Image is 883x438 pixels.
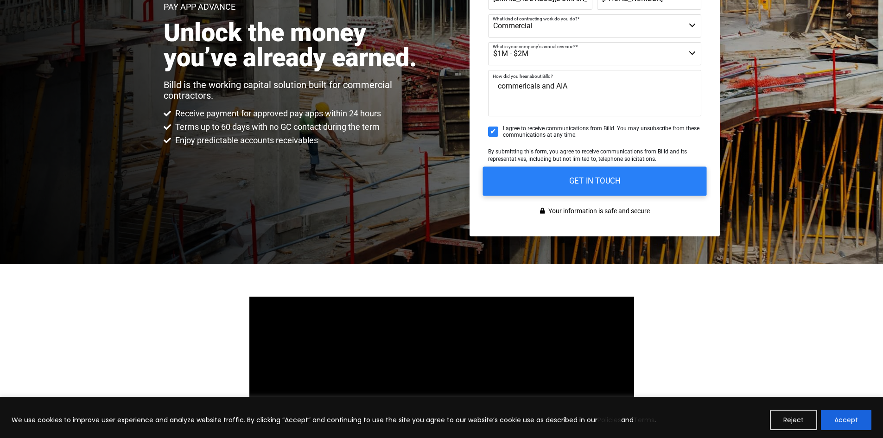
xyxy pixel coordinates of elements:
span: Terms up to 60 days with no GC contact during the term [173,121,380,133]
p: We use cookies to improve user experience and analyze website traffic. By clicking “Accept” and c... [12,414,656,425]
textarea: commericals and AIA [488,70,701,116]
a: Policies [597,415,621,425]
span: Your information is safe and secure [546,204,650,218]
span: How did you hear about Billd? [493,74,553,79]
p: Billd is the working capital solution built for commercial contractors. [164,80,426,101]
button: Reject [770,410,817,430]
input: GET IN TOUCH [483,166,706,196]
span: Enjoy predictable accounts receivables [173,135,318,146]
span: Receive payment for approved pay apps within 24 hours [173,108,381,119]
h1: Pay App Advance [164,3,235,11]
a: Terms [634,415,654,425]
span: I agree to receive communications from Billd. You may unsubscribe from these communications at an... [503,125,701,139]
button: Accept [821,410,871,430]
span: By submitting this form, you agree to receive communications from Billd and its representatives, ... [488,148,687,162]
input: I agree to receive communications from Billd. You may unsubscribe from these communications at an... [488,127,498,137]
h2: Unlock the money you’ve already earned. [164,20,426,70]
